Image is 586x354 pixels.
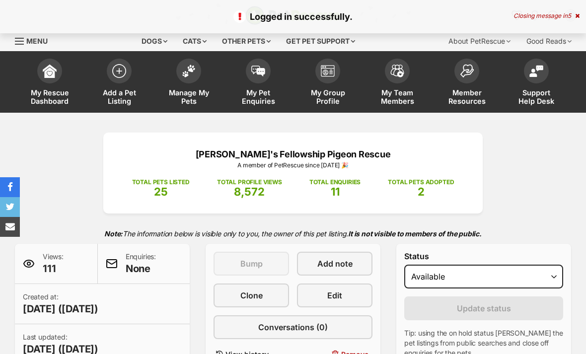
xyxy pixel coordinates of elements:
span: My Team Members [375,88,420,105]
span: Support Help Desk [514,88,559,105]
a: Clone [214,283,289,307]
p: Created at: [23,292,98,316]
strong: Note: [104,229,123,238]
div: Other pets [215,31,278,51]
img: add-pet-listing-icon-0afa8454b4691262ce3f59096e99ab1cd57d4a30225e0717b998d2c9b9846f56.svg [112,64,126,78]
button: Update status [404,296,563,320]
img: pet-enquiries-icon-7e3ad2cf08bfb03b45e93fb7055b45f3efa6380592205ae92323e6603595dc1f.svg [251,66,265,76]
span: My Pet Enquiries [236,88,281,105]
img: help-desk-icon-fdf02630f3aa405de69fd3d07c3f3aa587a6932b1a1747fa1d2bba05be0121f9.svg [529,65,543,77]
p: Views: [43,252,64,276]
a: Manage My Pets [154,54,223,113]
div: Get pet support [279,31,362,51]
span: Bump [240,258,263,270]
a: Menu [15,31,55,49]
span: Clone [240,289,263,301]
span: 25 [154,185,168,198]
span: 111 [43,262,64,276]
img: member-resources-icon-8e73f808a243e03378d46382f2149f9095a855e16c252ad45f914b54edf8863c.svg [460,64,474,77]
p: TOTAL ENQUIRIES [309,178,361,187]
strong: It is not visible to members of the public. [348,229,482,238]
div: Closing message in [513,12,580,19]
a: My Pet Enquiries [223,54,293,113]
span: Member Resources [444,88,489,105]
div: Dogs [135,31,174,51]
a: Support Help Desk [502,54,571,113]
img: team-members-icon-5396bd8760b3fe7c0b43da4ab00e1e3bb1a5d9ba89233759b79545d2d3fc5d0d.svg [390,65,404,77]
div: About PetRescue [441,31,517,51]
a: Member Resources [432,54,502,113]
a: Edit [297,283,372,307]
span: Conversations (0) [258,321,328,333]
p: TOTAL PROFILE VIEWS [217,178,282,187]
img: group-profile-icon-3fa3cf56718a62981997c0bc7e787c4b2cf8bcc04b72c1350f741eb67cf2f40e.svg [321,65,335,77]
a: Add a Pet Listing [84,54,154,113]
span: None [126,262,156,276]
p: Enquiries: [126,252,156,276]
a: Add note [297,252,372,276]
a: My Team Members [363,54,432,113]
p: Logged in successfully. [10,10,576,23]
span: Edit [327,289,342,301]
p: [PERSON_NAME]'s Fellowship Pigeon Rescue [118,147,468,161]
span: Add note [317,258,353,270]
span: 11 [331,185,340,198]
span: Update status [457,302,511,314]
span: Menu [26,37,48,45]
button: Bump [214,252,289,276]
p: TOTAL PETS ADOPTED [388,178,454,187]
span: [DATE] ([DATE]) [23,302,98,316]
img: dashboard-icon-eb2f2d2d3e046f16d808141f083e7271f6b2e854fb5c12c21221c1fb7104beca.svg [43,64,57,78]
span: My Rescue Dashboard [27,88,72,105]
a: Conversations (0) [214,315,372,339]
span: My Group Profile [305,88,350,105]
span: 8,572 [234,185,265,198]
div: Good Reads [519,31,579,51]
a: My Rescue Dashboard [15,54,84,113]
span: 2 [418,185,425,198]
span: 5 [568,12,571,19]
img: manage-my-pets-icon-02211641906a0b7f246fdf0571729dbe1e7629f14944591b6c1af311fb30b64b.svg [182,65,196,77]
p: The information below is visible only to you, the owner of this pet listing. [15,223,571,244]
div: Cats [176,31,214,51]
label: Status [404,252,563,261]
p: A member of PetRescue since [DATE] 🎉 [118,161,468,170]
p: TOTAL PETS LISTED [132,178,190,187]
a: My Group Profile [293,54,363,113]
span: Add a Pet Listing [97,88,142,105]
span: Manage My Pets [166,88,211,105]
